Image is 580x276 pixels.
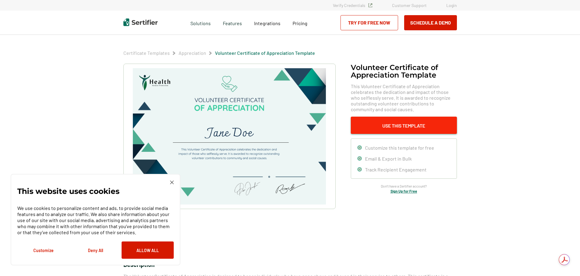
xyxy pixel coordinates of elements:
img: Volunteer Certificate of Appreciation Template [133,68,326,205]
a: Volunteer Certificate of Appreciation Template [215,50,315,56]
a: Sign Up for Free [391,189,417,193]
button: Deny All [69,241,122,259]
p: This website uses cookies [17,188,119,194]
button: Schedule a Demo [404,15,457,30]
h1: Volunteer Certificate of Appreciation Template [351,64,457,79]
img: Verified [368,3,372,7]
span: Solutions [190,19,211,26]
span: Don’t have a Sertifier account? [381,183,427,189]
div: Breadcrumb [123,50,315,56]
button: Allow All [122,241,174,259]
a: Verify Credentials [333,3,372,8]
p: We use cookies to personalize content and ads, to provide social media features and to analyze ou... [17,205,174,235]
a: Customer Support [392,3,427,8]
a: Login [446,3,457,8]
span: Customize this template for free [365,145,434,151]
span: Features [223,19,242,26]
span: Track Recipient Engagement [365,167,427,172]
iframe: Chat Widget [550,247,580,276]
button: Customize [17,241,69,259]
span: Integrations [254,20,280,26]
img: Cookie Popup Close [170,181,174,184]
a: Certificate Templates [123,50,170,56]
a: Pricing [293,19,307,26]
a: Try for Free Now [340,15,398,30]
a: Appreciation [179,50,206,56]
span: Pricing [293,20,307,26]
span: This Volunteer Certificate of Appreciation celebrates the dedication and impact of those who self... [351,83,457,112]
button: Use This Template [351,117,457,134]
a: Integrations [254,19,280,26]
span: Email & Export in Bulk [365,156,412,161]
img: Sertifier | Digital Credentialing Platform [123,18,158,26]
